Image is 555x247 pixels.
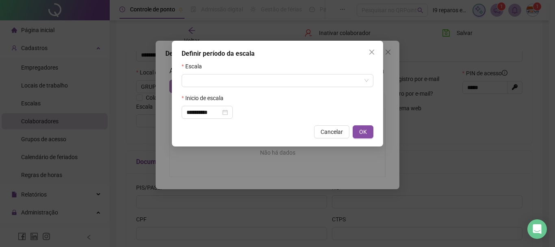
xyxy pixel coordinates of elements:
div: Open Intercom Messenger [527,219,547,239]
label: Inicio de escala [182,94,229,103]
span: OK [359,127,367,136]
button: Close [365,46,378,59]
div: Definir período da escala [182,49,373,59]
span: close [369,49,375,55]
label: Escala [182,62,207,71]
button: Cancelar [314,125,349,138]
span: Cancelar [321,127,343,136]
button: OK [353,125,373,138]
